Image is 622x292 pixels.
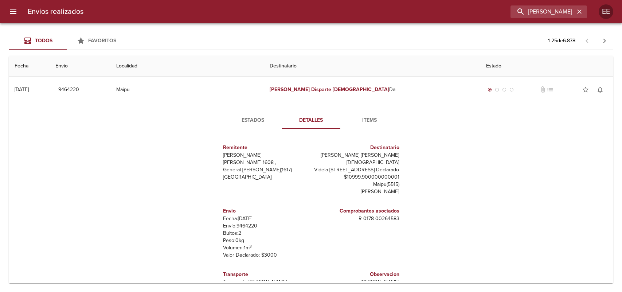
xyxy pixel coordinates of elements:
[228,116,278,125] span: Estados
[9,32,125,50] div: Tabs Envios
[264,77,480,103] td: Da
[314,215,399,222] p: R - 0178 - 00264583
[314,144,399,152] h6: Destinatario
[223,237,308,244] p: Peso: 0 kg
[345,116,394,125] span: Items
[578,82,593,97] button: Agregar a favoritos
[480,56,613,77] th: Estado
[223,252,308,259] p: Valor Declarado: $ 3000
[539,86,547,93] span: No tiene documentos adjuntos
[55,83,82,97] button: 9464220
[223,174,308,181] p: [GEOGRAPHIC_DATA]
[15,86,29,93] div: [DATE]
[223,222,308,230] p: Envío: 9464220
[223,159,308,166] p: [PERSON_NAME] 1608 ,
[509,87,514,92] span: radio_button_unchecked
[495,87,499,92] span: radio_button_unchecked
[4,3,22,20] button: menu
[223,279,308,286] p: Transporte: [PERSON_NAME]
[223,244,308,252] p: Volumen: 1 m
[578,37,596,44] span: Pagina anterior
[599,4,613,19] div: EE
[223,144,308,152] h6: Remitente
[223,152,308,159] p: [PERSON_NAME]
[223,215,308,222] p: Fecha: [DATE]
[224,112,399,129] div: Tabs detalle de guia
[264,56,480,77] th: Destinatario
[502,87,506,92] span: radio_button_unchecked
[88,38,116,44] span: Favoritos
[223,230,308,237] p: Bultos: 2
[58,85,79,94] span: 9464220
[110,77,264,103] td: Maipu
[596,32,613,50] span: Pagina siguiente
[270,86,310,93] em: [PERSON_NAME]
[314,188,399,195] p: [PERSON_NAME]
[333,86,389,93] em: [DEMOGRAPHIC_DATA]
[488,87,492,92] span: radio_button_checked
[314,279,399,286] p: [PERSON_NAME]
[223,270,308,279] h6: Transporte
[593,82,607,97] button: Activar notificaciones
[28,6,83,17] h6: Envios realizados
[314,152,399,166] p: [PERSON_NAME] [PERSON_NAME][DEMOGRAPHIC_DATA]
[582,86,589,93] span: star_border
[110,56,264,77] th: Localidad
[314,207,399,215] h6: Comprobantes asociados
[547,86,554,93] span: No tiene pedido asociado
[50,56,110,77] th: Envio
[314,166,399,181] p: Videla [STREET_ADDRESS] Declarado $10999.900000000001
[548,37,575,44] p: 1 - 25 de 6.878
[599,4,613,19] div: Abrir información de usuario
[9,56,50,77] th: Fecha
[35,38,52,44] span: Todos
[596,86,604,93] span: notifications_none
[311,86,331,93] em: Disparte
[286,116,336,125] span: Detalles
[223,166,308,174] p: General [PERSON_NAME] ( 1617 )
[486,86,515,93] div: Generado
[314,270,399,279] h6: Observacion
[314,181,399,188] p: Maipu ( 5515 )
[510,5,575,18] input: buscar
[223,207,308,215] h6: Envio
[250,244,252,249] sup: 3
